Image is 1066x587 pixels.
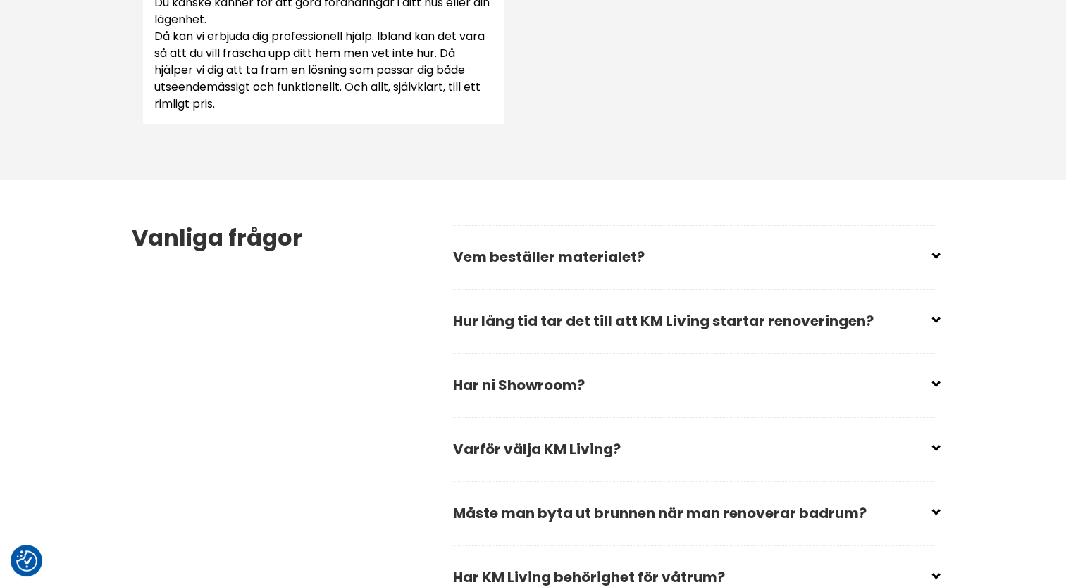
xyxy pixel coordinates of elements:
[453,431,935,479] h2: Varför välja KM Living?
[453,303,935,351] h2: Hur lång tid tar det till att KM Living startar renoveringen?
[453,239,935,286] h2: Vem beställer materialet?
[453,495,935,543] h2: Måste man byta ut brunnen när man renoverar badrum?
[16,550,37,572] button: Samtyckesinställningar
[453,367,935,415] h2: Har ni Showroom?
[16,550,37,572] img: Revisit consent button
